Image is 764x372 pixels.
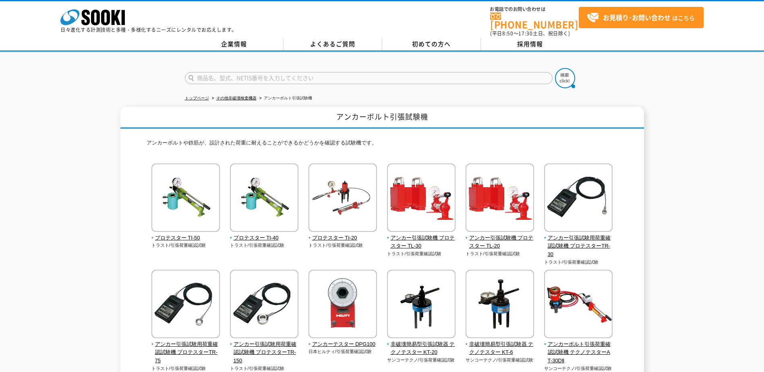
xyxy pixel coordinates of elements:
[308,234,377,242] span: プロテスター TI-20
[466,357,534,364] p: サンコーテクノ/引張荷重確認試験
[387,250,456,257] p: トラスト/引張荷重確認試験
[466,270,534,340] img: 非破壊簡易型引張試験器 テクノテスター KT-6
[387,333,456,357] a: 非破壊簡易型引張試験器 テクノテスター KT-20
[120,107,644,129] h1: アンカーボルト引張試験機
[230,163,298,234] img: プロテスター TI-40
[544,234,613,259] span: アンカー引張試験用荷重確認試験機 プロテスターTR-30
[466,340,534,357] span: 非破壊簡易型引張試験器 テクノテスター KT-6
[185,72,553,84] input: 商品名、型式、NETIS番号を入力してください
[387,340,456,357] span: 非破壊簡易型引張試験器 テクノテスター KT-20
[185,96,209,100] a: トップページ
[387,163,456,234] img: アンカー引張試験機 プロテスター TL-30
[185,38,284,50] a: 企業情報
[544,333,613,365] a: アンカーボルト引張荷重確認試験機 テクノテスターAT-30DⅡ
[230,365,299,372] p: トラスト/引張荷重確認試験
[544,163,613,234] img: アンカー引張試験用荷重確認試験機 プロテスターTR-30
[216,96,257,100] a: その他非破壊検査機器
[382,38,481,50] a: 初めての方へ
[544,226,613,259] a: アンカー引張試験用荷重確認試験機 プロテスターTR-30
[466,226,534,250] a: アンカー引張試験機 プロテスター TL-20
[308,226,377,242] a: プロテスター TI-20
[490,30,570,37] span: (平日 ～ 土日、祝日除く)
[151,333,220,365] a: アンカー引張試験用荷重確認試験機 プロテスターTR-75
[544,340,613,365] span: アンカーボルト引張荷重確認試験機 テクノテスターAT-30DⅡ
[230,242,299,249] p: トラスト/引張荷重確認試験
[518,30,533,37] span: 17:30
[230,234,299,242] span: プロテスター TI-40
[387,270,456,340] img: 非破壊簡易型引張試験器 テクノテスター KT-20
[412,39,451,48] span: 初めての方へ
[544,270,613,340] img: アンカーボルト引張荷重確認試験機 テクノテスターAT-30DⅡ
[151,365,220,372] p: トラスト/引張荷重確認試験
[308,348,377,355] p: 日本ヒルティ/引張荷重確認試験
[603,12,671,22] strong: お見積り･お問い合わせ
[151,163,220,234] img: プロテスター TI-50
[544,365,613,372] p: サンコーテクノ/引張荷重確認試験
[230,333,299,365] a: アンカー引張試験用荷重確認試験機 プロテスターTR-150
[151,270,220,340] img: アンカー引張試験用荷重確認試験機 プロテスターTR-75
[481,38,580,50] a: 採用情報
[387,234,456,251] span: アンカー引張試験機 プロテスター TL-30
[230,270,298,340] img: アンカー引張試験用荷重確認試験機 プロテスターTR-150
[284,38,382,50] a: よくあるご質問
[308,163,377,234] img: プロテスター TI-20
[151,226,220,242] a: プロテスター TI-50
[579,7,704,28] a: お見積り･お問い合わせはこちら
[387,357,456,364] p: サンコーテクノ/引張荷重確認試験
[466,234,534,251] span: アンカー引張試験機 プロテスター TL-20
[490,7,579,12] span: お電話でのお問い合わせは
[151,340,220,365] span: アンカー引張試験用荷重確認試験機 プロテスターTR-75
[490,12,579,29] a: [PHONE_NUMBER]
[230,226,299,242] a: プロテスター TI-40
[466,333,534,357] a: 非破壊簡易型引張試験器 テクノテスター KT-6
[502,30,513,37] span: 8:50
[308,333,377,349] a: アンカーテスター DPG100
[308,340,377,349] span: アンカーテスター DPG100
[151,242,220,249] p: トラスト/引張荷重確認試験
[308,242,377,249] p: トラスト/引張荷重確認試験
[258,94,312,103] li: アンカーボルト引張試験機
[466,250,534,257] p: トラスト/引張荷重確認試験
[387,226,456,250] a: アンカー引張試験機 プロテスター TL-30
[60,27,237,32] p: 日々進化する計測技術と多種・多様化するニーズにレンタルでお応えします。
[147,139,618,151] p: アンカーボルトや鉄筋が、設計された荷重に耐えることができるかどうかを確認する試験機です。
[230,340,299,365] span: アンカー引張試験用荷重確認試験機 プロテスターTR-150
[587,12,695,24] span: はこちら
[544,259,613,266] p: トラスト/引張荷重確認試験
[466,163,534,234] img: アンカー引張試験機 プロテスター TL-20
[555,68,575,88] img: btn_search.png
[151,234,220,242] span: プロテスター TI-50
[308,270,377,340] img: アンカーテスター DPG100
